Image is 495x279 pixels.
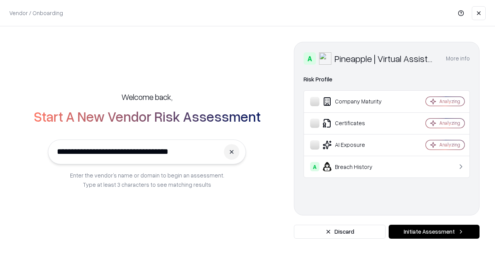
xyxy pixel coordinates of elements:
img: Pineapple | Virtual Assistant Agency [319,52,331,65]
div: Certificates [310,119,403,128]
div: Risk Profile [304,75,470,84]
div: Analyzing [439,98,460,105]
div: A [310,162,319,171]
div: Analyzing [439,141,460,148]
div: A [304,52,316,65]
div: AI Exposure [310,140,403,150]
h5: Welcome back, [121,91,172,102]
div: Company Maturity [310,97,403,106]
button: Initiate Assessment [389,225,480,239]
p: Enter the vendor’s name or domain to begin an assessment. Type at least 3 characters to see match... [70,170,224,189]
h2: Start A New Vendor Risk Assessment [34,108,261,124]
div: Analyzing [439,120,460,126]
p: Vendor / Onboarding [9,9,63,17]
div: Breach History [310,162,403,171]
div: Pineapple | Virtual Assistant Agency [335,52,437,65]
button: Discard [294,225,386,239]
button: More info [446,52,470,65]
